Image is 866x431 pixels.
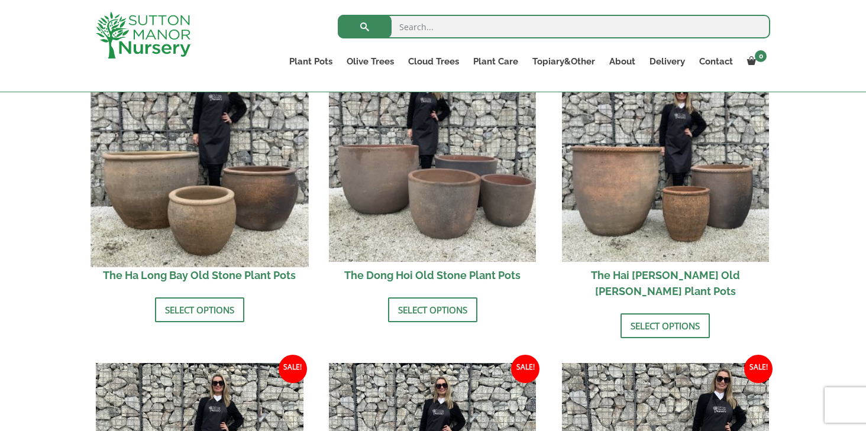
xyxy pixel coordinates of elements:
[401,53,466,70] a: Cloud Trees
[282,53,340,70] a: Plant Pots
[96,54,303,289] a: Sale! The Ha Long Bay Old Stone Plant Pots
[329,54,537,289] a: Sale! The Dong Hoi Old Stone Plant Pots
[755,50,767,62] span: 0
[621,313,710,338] a: Select options for “The Hai Phong Old Stone Plant Pots”
[692,53,740,70] a: Contact
[525,53,602,70] a: Topiary&Other
[155,297,244,322] a: Select options for “The Ha Long Bay Old Stone Plant Pots”
[511,355,539,383] span: Sale!
[338,15,770,38] input: Search...
[466,53,525,70] a: Plant Care
[642,53,692,70] a: Delivery
[388,297,477,322] a: Select options for “The Dong Hoi Old Stone Plant Pots”
[340,53,401,70] a: Olive Trees
[96,262,303,289] h2: The Ha Long Bay Old Stone Plant Pots
[96,12,190,59] img: logo
[562,54,770,304] a: Sale! The Hai [PERSON_NAME] Old [PERSON_NAME] Plant Pots
[740,53,770,70] a: 0
[329,262,537,289] h2: The Dong Hoi Old Stone Plant Pots
[744,355,773,383] span: Sale!
[329,54,537,262] img: The Dong Hoi Old Stone Plant Pots
[91,49,308,267] img: The Ha Long Bay Old Stone Plant Pots
[279,355,307,383] span: Sale!
[562,262,770,304] h2: The Hai [PERSON_NAME] Old [PERSON_NAME] Plant Pots
[602,53,642,70] a: About
[562,54,770,262] img: The Hai Phong Old Stone Plant Pots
